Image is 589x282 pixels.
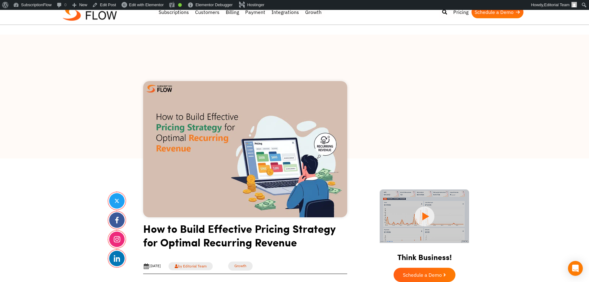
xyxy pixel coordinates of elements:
[403,272,442,277] span: Schedule a Demo
[472,6,523,18] a: Schedule a Demo
[192,6,223,18] a: Customers
[143,81,347,217] img: Effective Pricing Strategy
[450,6,472,18] a: Pricing
[242,6,268,18] a: Payment
[544,2,570,7] span: Editorial Team
[63,4,117,21] img: Subscriptionflow
[228,262,253,271] a: Growth
[568,261,583,276] div: Open Intercom Messenger
[268,6,302,18] a: Integrations
[380,189,469,243] img: intro video
[178,3,182,7] div: Good
[223,6,242,18] a: Billing
[369,245,480,265] h2: Think Business!
[394,268,455,282] a: Schedule a Demo
[143,263,161,269] div: [DATE]
[143,222,347,254] h1: How to Build Effective Pricing Strategy for Optimal Recurring Revenue
[302,6,325,18] a: Growth
[169,262,213,270] a: by Editorial Team
[156,6,192,18] a: Subscriptions
[129,2,164,7] span: Edit with Elementor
